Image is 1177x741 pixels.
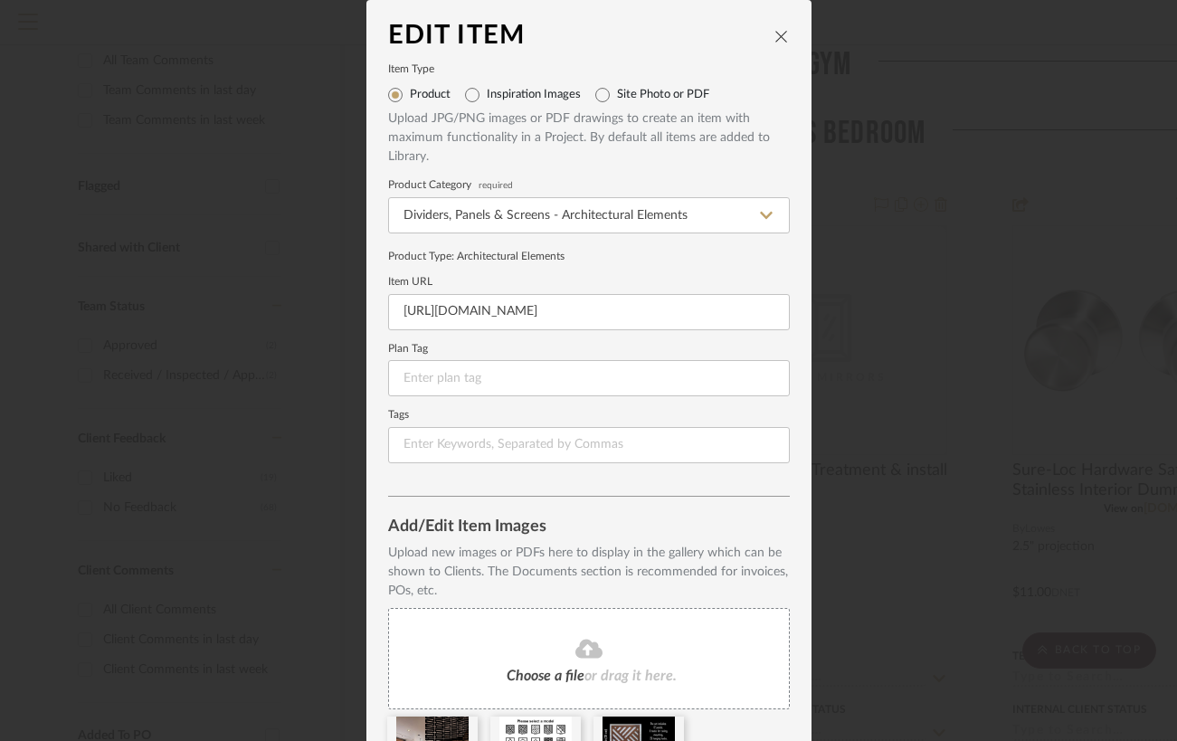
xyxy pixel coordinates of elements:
[584,669,677,683] span: or drag it here.
[388,65,790,74] label: Item Type
[388,360,790,396] input: Enter plan tag
[388,278,790,287] label: Item URL
[388,544,790,601] div: Upload new images or PDFs here to display in the gallery which can be shown to Clients. The Docum...
[388,518,790,537] div: Add/Edit Item Images
[487,88,581,102] label: Inspiration Images
[388,109,790,166] div: Upload JPG/PNG images or PDF drawings to create an item with maximum functionality in a Project. ...
[388,248,790,264] div: Product Type
[479,182,513,189] span: required
[388,294,790,330] input: Enter URL
[388,81,790,109] mat-radio-group: Select item type
[388,22,774,51] div: Edit Item
[774,28,790,44] button: close
[388,427,790,463] input: Enter Keywords, Separated by Commas
[451,251,565,261] span: : Architectural Elements
[388,345,790,354] label: Plan Tag
[410,88,451,102] label: Product
[507,669,584,683] span: Choose a file
[388,197,790,233] input: Type a category to search and select
[388,181,790,190] label: Product Category
[617,88,709,102] label: Site Photo or PDF
[388,411,790,420] label: Tags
